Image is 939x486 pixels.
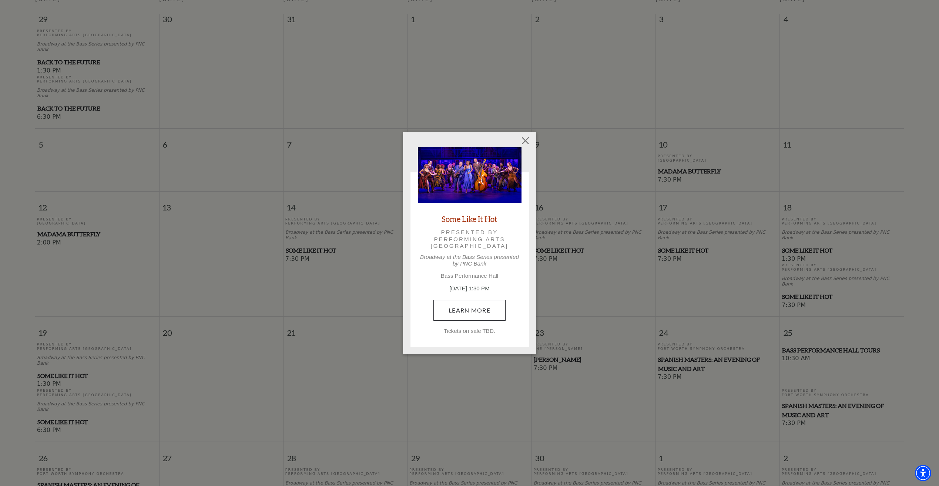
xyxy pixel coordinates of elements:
[915,465,931,481] div: Accessibility Menu
[418,273,522,279] p: Bass Performance Hall
[418,328,522,334] p: Tickets on sale TBD.
[428,229,511,249] p: Presented by Performing Arts [GEOGRAPHIC_DATA]
[442,214,497,224] a: Some Like It Hot
[433,300,506,321] a: April 18, 1:30 PM Learn More Tickets on sale TBD
[518,134,532,148] button: Close
[418,284,522,293] p: [DATE] 1:30 PM
[418,147,522,203] img: Some Like It Hot
[418,254,522,267] p: Broadway at the Bass Series presented by PNC Bank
